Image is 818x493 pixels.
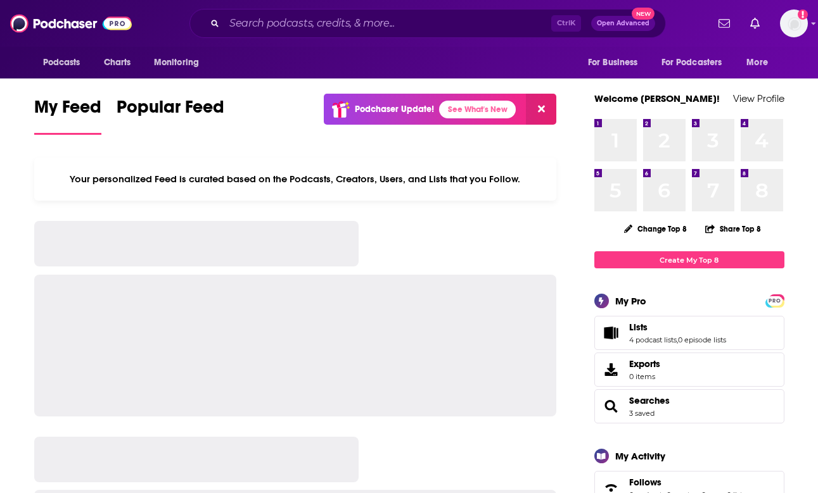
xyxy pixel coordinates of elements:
img: Podchaser - Follow, Share and Rate Podcasts [10,11,132,35]
input: Search podcasts, credits, & more... [224,13,551,34]
span: Logged in as RiverheadPublicity [780,9,808,37]
a: Follows [629,477,746,488]
span: Lists [594,316,784,350]
span: Monitoring [154,54,199,72]
span: Popular Feed [117,96,224,125]
a: PRO [767,296,783,305]
button: Show profile menu [780,9,808,37]
a: Exports [594,353,784,387]
span: My Feed [34,96,101,125]
a: See What's New [439,101,516,118]
a: 3 saved [629,409,655,418]
button: Open AdvancedNew [591,16,655,31]
a: View Profile [733,92,784,104]
span: PRO [767,296,783,306]
span: , [677,335,678,344]
div: Your personalized Feed is curated based on the Podcasts, Creators, Users, and Lists that you Follow. [34,158,557,201]
span: Searches [594,389,784,423]
span: More [746,54,768,72]
span: 0 items [629,372,660,381]
p: Podchaser Update! [355,104,434,115]
a: Charts [96,51,139,75]
div: Search podcasts, credits, & more... [189,9,666,38]
button: Share Top 8 [705,216,762,241]
span: Open Advanced [597,20,649,27]
span: New [632,8,655,20]
a: Show notifications dropdown [745,13,765,34]
span: For Podcasters [661,54,722,72]
a: Create My Top 8 [594,251,784,268]
button: open menu [579,51,654,75]
a: My Feed [34,96,101,135]
a: 4 podcast lists [629,335,677,344]
a: 0 episode lists [678,335,726,344]
div: My Activity [615,450,665,462]
button: open menu [653,51,741,75]
span: Lists [629,321,648,333]
a: Welcome [PERSON_NAME]! [594,92,720,104]
span: Exports [629,358,660,370]
span: Exports [599,361,624,378]
a: Searches [629,395,670,406]
span: Ctrl K [551,15,581,32]
button: Change Top 8 [617,221,695,237]
span: For Business [588,54,638,72]
a: Lists [629,321,726,333]
span: Follows [629,477,661,488]
a: Show notifications dropdown [713,13,735,34]
a: Searches [599,397,624,415]
span: Charts [104,54,131,72]
svg: Add a profile image [798,9,808,20]
a: Lists [599,324,624,342]
div: My Pro [615,295,646,307]
button: open menu [34,51,97,75]
img: User Profile [780,9,808,37]
button: open menu [145,51,215,75]
span: Podcasts [43,54,80,72]
button: open menu [738,51,784,75]
a: Popular Feed [117,96,224,135]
